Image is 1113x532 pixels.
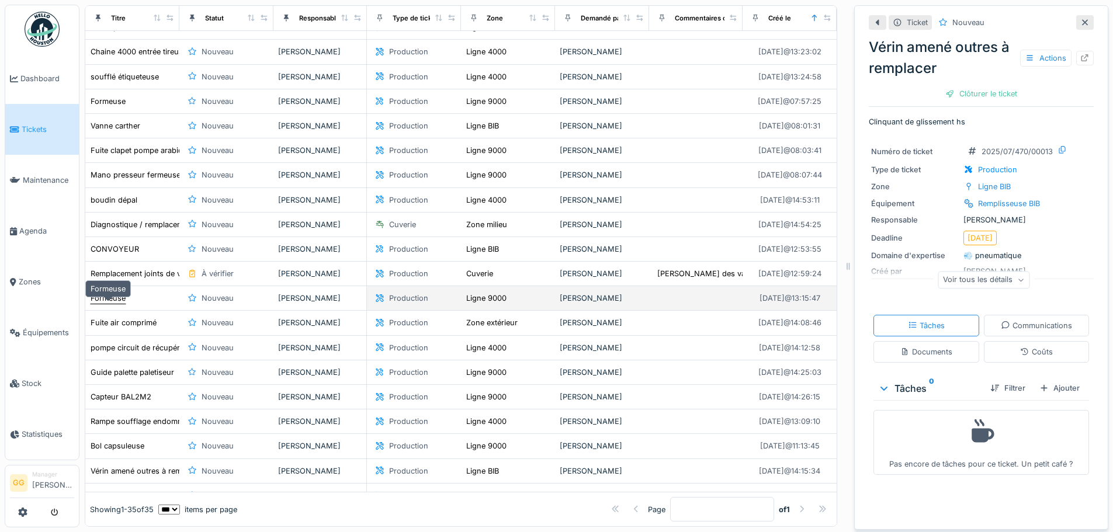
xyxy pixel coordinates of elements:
[466,342,507,353] div: Ligne 4000
[648,503,665,514] div: Page
[560,96,644,107] div: [PERSON_NAME]
[5,358,79,409] a: Stock
[5,409,79,460] a: Statistiques
[978,164,1017,175] div: Production
[560,169,644,180] div: [PERSON_NAME]
[202,490,234,501] div: Nouveau
[871,146,959,157] div: Numéro de ticket
[5,155,79,206] a: Maintenance
[23,175,74,186] span: Maintenance
[278,96,362,107] div: [PERSON_NAME]
[466,317,518,328] div: Zone extérieur
[85,280,131,297] div: Formeuse
[389,490,428,501] div: Production
[466,465,499,477] div: Ligne BIB
[91,71,159,82] div: soufflé étiqueteuse
[278,169,362,180] div: [PERSON_NAME]
[389,293,428,304] div: Production
[466,268,493,279] div: Cuverie
[758,268,821,279] div: [DATE] @ 12:59:24
[759,342,820,353] div: [DATE] @ 14:12:58
[389,268,428,279] div: Production
[779,503,790,514] strong: of 1
[389,219,416,230] div: Cuverie
[560,46,644,57] div: [PERSON_NAME]
[278,120,362,131] div: [PERSON_NAME]
[389,317,428,328] div: Production
[91,490,181,501] div: Tension lisseur numéro 2
[32,470,74,495] li: [PERSON_NAME]
[158,503,237,514] div: items per page
[91,391,151,402] div: Capteur BAL2M2
[202,367,234,378] div: Nouveau
[202,293,234,304] div: Nouveau
[978,198,1040,209] div: Remplisseuse BIB
[758,145,821,156] div: [DATE] @ 08:03:41
[941,86,1022,102] div: Clôturer le ticket
[560,416,644,427] div: [PERSON_NAME]
[758,244,821,255] div: [DATE] @ 12:53:55
[560,440,644,451] div: [PERSON_NAME]
[389,71,428,82] div: Production
[759,391,820,402] div: [DATE] @ 14:26:15
[760,194,820,206] div: [DATE] @ 14:53:11
[560,145,644,156] div: [PERSON_NAME]
[91,244,139,255] div: CONVOYEUR
[758,46,821,57] div: [DATE] @ 13:23:02
[466,71,507,82] div: Ligne 4000
[278,367,362,378] div: [PERSON_NAME]
[466,219,507,230] div: Zone milieu
[91,194,137,206] div: boudin dépal
[938,272,1029,288] div: Voir tous les détails
[22,429,74,440] span: Statistiques
[389,342,428,353] div: Production
[869,116,1094,127] p: Clinquant de glissement hs
[871,214,959,225] div: Responsable
[202,244,234,255] div: Nouveau
[205,13,224,23] div: Statut
[758,96,821,107] div: [DATE] @ 07:57:25
[202,120,234,131] div: Nouveau
[202,169,234,180] div: Nouveau
[466,416,507,427] div: Ligne 4000
[91,293,126,304] div: Formeuse
[759,465,820,477] div: [DATE] @ 14:15:34
[768,13,791,23] div: Créé le
[278,465,362,477] div: [PERSON_NAME]
[466,145,507,156] div: Ligne 9000
[760,293,820,304] div: [DATE] @ 13:15:47
[278,293,362,304] div: [PERSON_NAME]
[90,503,154,514] div: Showing 1 - 35 of 35
[23,327,74,338] span: Équipements
[202,342,234,353] div: Nouveau
[871,164,959,175] div: Type de ticket
[389,416,428,427] div: Production
[871,250,959,261] div: Domaine d'expertise
[202,46,234,57] div: Nouveau
[278,440,362,451] div: [PERSON_NAME]
[759,416,820,427] div: [DATE] @ 13:09:10
[91,46,241,57] div: Chaine 4000 entrée tireuse coup de poing
[758,71,821,82] div: [DATE] @ 13:24:58
[466,440,507,451] div: Ligne 9000
[19,225,74,237] span: Agenda
[202,145,234,156] div: Nouveau
[202,96,234,107] div: Nouveau
[466,490,507,501] div: Ligne 9000
[560,244,644,255] div: [PERSON_NAME]
[91,145,192,156] div: Fuite clapet pompe arabique
[560,71,644,82] div: [PERSON_NAME]
[5,53,79,104] a: Dashboard
[871,198,959,209] div: Équipement
[91,169,202,180] div: Mano presseur fermeuse 9000
[466,391,507,402] div: Ligne 9000
[560,465,644,477] div: [PERSON_NAME]
[657,268,868,279] div: [PERSON_NAME] des vannes pour prise de dimensions. ...
[389,120,428,131] div: Production
[278,391,362,402] div: [PERSON_NAME]
[560,293,644,304] div: [PERSON_NAME]
[91,440,144,451] div: Bol capsuleuse
[389,96,428,107] div: Production
[759,120,820,131] div: [DATE] @ 08:01:31
[871,181,959,192] div: Zone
